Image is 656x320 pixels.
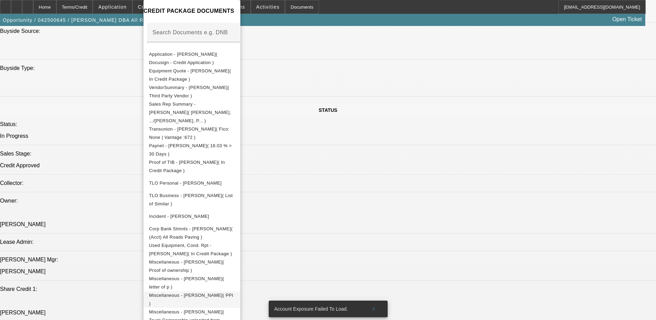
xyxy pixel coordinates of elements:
[149,276,224,290] span: Miscellaneous - [PERSON_NAME]( letter of p )
[149,160,225,173] span: Proof of TIB - [PERSON_NAME]( In Credit Package )
[144,158,240,175] button: Proof of TIB - Shane Stanley( In Credit Package )
[144,100,240,125] button: Sales Rep Summary - Shane Stanley( Urbanowski, .../D'Aquila, P... )
[144,241,240,258] button: Used Equipment, Cond. Rpt - Shane Stanley( In Credit Package )
[149,226,233,240] span: Corp Bank Stmnts - [PERSON_NAME]( (Acct) All Roads Paving )
[144,50,240,67] button: Application - Shane Stanley( Docusign - Credit Application )
[153,29,228,35] mat-label: Search Documents e.g. DNB
[149,52,218,65] span: Application - [PERSON_NAME]( Docusign - Credit Application )
[144,125,240,142] button: Transunion - Stanley, Shane( Fico: None | Vantage :672 )
[149,193,233,206] span: TLO Business - [PERSON_NAME]( List of Similar )
[144,142,240,158] button: Paynet - Shane Stanley( 18.03 % > 30 Days )
[149,243,232,256] span: Used Equipment, Cond. Rpt - [PERSON_NAME]( In Credit Package )
[144,225,240,241] button: Corp Bank Stmnts - Shane Stanley( (Acct) All Roads Paving )
[144,83,240,100] button: VendorSummary - Shane Stanley( Third Party Vendor )
[149,180,222,186] span: TLO Personal - [PERSON_NAME]
[149,143,232,157] span: Paynet - [PERSON_NAME]( 18.03 % > 30 Days )
[149,214,209,219] span: Incident - [PERSON_NAME]
[149,101,231,123] span: Sales Rep Summary - [PERSON_NAME]( [PERSON_NAME], .../[PERSON_NAME], P... )
[149,259,224,273] span: Miscellaneous - [PERSON_NAME]( Proof of ownership )
[144,275,240,291] button: Miscellaneous - Shane Stanley( letter of p )
[144,208,240,225] button: Incident - Stanley, Shane
[149,85,229,98] span: VendorSummary - [PERSON_NAME]( Third Party Vendor )
[149,68,231,82] span: Equipment Quote - [PERSON_NAME]( In Credit Package )
[144,192,240,208] button: TLO Business - Shane Stanley( List of Similar )
[144,67,240,83] button: Equipment Quote - Shane Stanley( In Credit Package )
[149,293,233,306] span: Miscellaneous - [PERSON_NAME]( PPI )
[149,126,230,140] span: Transunion - [PERSON_NAME]( Fico: None | Vantage :672 )
[144,291,240,308] button: Miscellaneous - Shane Stanley( PPI )
[144,175,240,192] button: TLO Personal - Stanley, Shane
[144,258,240,275] button: Miscellaneous - Shane Stanley( Proof of ownership )
[144,7,240,15] h4: CREDIT PACKAGE DOCUMENTS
